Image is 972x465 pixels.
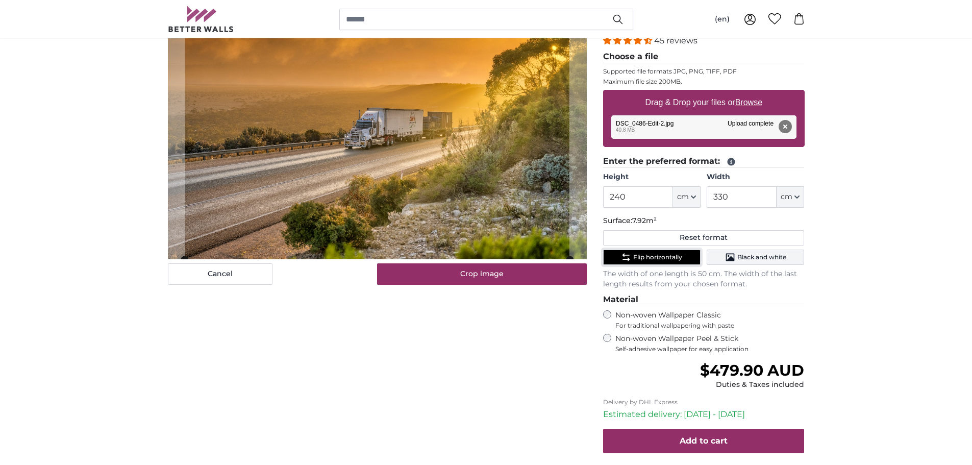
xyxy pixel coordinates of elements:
[673,186,701,208] button: cm
[603,408,805,421] p: Estimated delivery: [DATE] - [DATE]
[603,250,701,265] button: Flip horizontally
[633,253,682,261] span: Flip horizontally
[168,6,234,32] img: Betterwalls
[603,67,805,76] p: Supported file formats JPG, PNG, TIFF, PDF
[700,361,804,380] span: $479.90 AUD
[603,429,805,453] button: Add to cart
[603,78,805,86] p: Maximum file size 200MB.
[603,398,805,406] p: Delivery by DHL Express
[168,263,272,285] button: Cancel
[707,10,738,29] button: (en)
[707,172,804,182] label: Width
[777,186,804,208] button: cm
[735,98,762,107] u: Browse
[603,36,654,45] span: 4.36 stars
[603,155,805,168] legend: Enter the preferred format:
[707,250,804,265] button: Black and white
[677,192,689,202] span: cm
[603,51,805,63] legend: Choose a file
[654,36,697,45] span: 45 reviews
[603,230,805,246] button: Reset format
[615,345,805,353] span: Self-adhesive wallpaper for easy application
[700,380,804,390] div: Duties & Taxes included
[641,92,766,113] label: Drag & Drop your files or
[737,253,786,261] span: Black and white
[603,293,805,306] legend: Material
[615,334,805,353] label: Non-woven Wallpaper Peel & Stick
[680,436,728,446] span: Add to cart
[632,216,657,225] span: 7.92m²
[603,172,701,182] label: Height
[603,269,805,289] p: The width of one length is 50 cm. The width of the last length results from your chosen format.
[603,216,805,226] p: Surface:
[615,322,805,330] span: For traditional wallpapering with paste
[781,192,792,202] span: cm
[615,310,805,330] label: Non-woven Wallpaper Classic
[377,263,587,285] button: Crop image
